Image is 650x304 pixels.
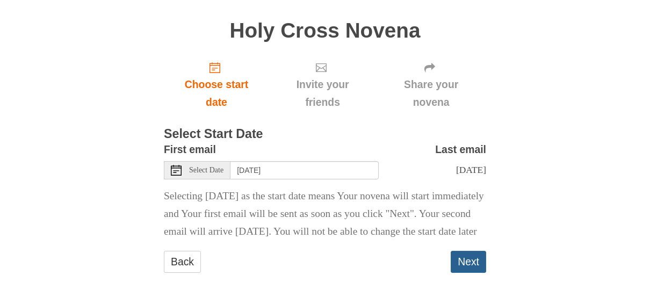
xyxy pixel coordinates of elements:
[189,167,223,174] span: Select Date
[164,19,486,42] h1: Holy Cross Novena
[164,127,486,141] h3: Select Start Date
[456,164,486,175] span: [DATE]
[280,76,365,111] span: Invite your friends
[164,141,216,158] label: First email
[164,187,486,241] p: Selecting [DATE] as the start date means Your novena will start immediately and Your first email ...
[387,76,475,111] span: Share your novena
[164,251,201,273] a: Back
[435,141,486,158] label: Last email
[230,161,379,179] input: Use the arrow keys to pick a date
[376,53,486,117] div: Click "Next" to confirm your start date first.
[164,53,269,117] a: Choose start date
[269,53,376,117] div: Click "Next" to confirm your start date first.
[175,76,258,111] span: Choose start date
[451,251,486,273] button: Next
